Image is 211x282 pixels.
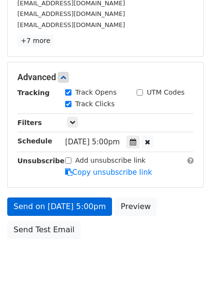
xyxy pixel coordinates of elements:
strong: Schedule [17,137,52,145]
a: Preview [114,197,157,216]
a: +7 more [17,35,54,47]
label: Track Clicks [75,99,115,109]
strong: Filters [17,119,42,127]
a: Copy unsubscribe link [65,168,152,177]
small: [EMAIL_ADDRESS][DOMAIN_NAME] [17,21,125,28]
label: Add unsubscribe link [75,155,146,166]
label: UTM Codes [147,87,184,98]
strong: Tracking [17,89,50,97]
a: Send on [DATE] 5:00pm [7,197,112,216]
iframe: Chat Widget [163,236,211,282]
strong: Unsubscribe [17,157,65,165]
small: [EMAIL_ADDRESS][DOMAIN_NAME] [17,10,125,17]
h5: Advanced [17,72,194,83]
label: Track Opens [75,87,117,98]
span: [DATE] 5:00pm [65,138,120,146]
a: Send Test Email [7,221,81,239]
